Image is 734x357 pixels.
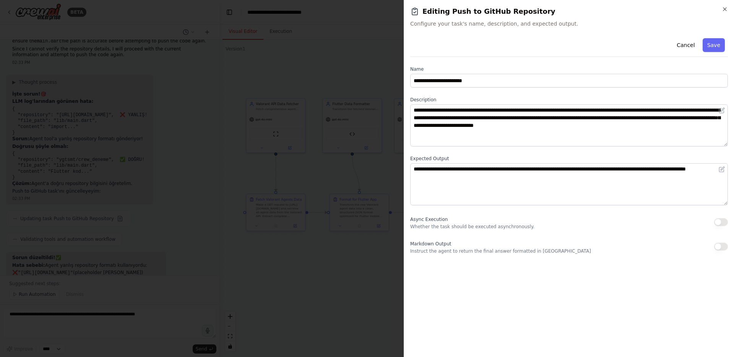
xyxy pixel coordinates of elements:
[410,248,591,254] p: Instruct the agent to return the final answer formatted in [GEOGRAPHIC_DATA]
[703,38,725,52] button: Save
[717,165,726,174] button: Open in editor
[410,156,728,162] label: Expected Output
[410,224,534,230] p: Whether the task should be executed asynchronously.
[410,217,448,222] span: Async Execution
[410,20,728,28] span: Configure your task's name, description, and expected output.
[410,97,728,103] label: Description
[717,106,726,115] button: Open in editor
[410,6,728,17] h2: Editing Push to GitHub Repository
[672,38,699,52] button: Cancel
[410,66,728,72] label: Name
[410,241,451,247] span: Markdown Output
